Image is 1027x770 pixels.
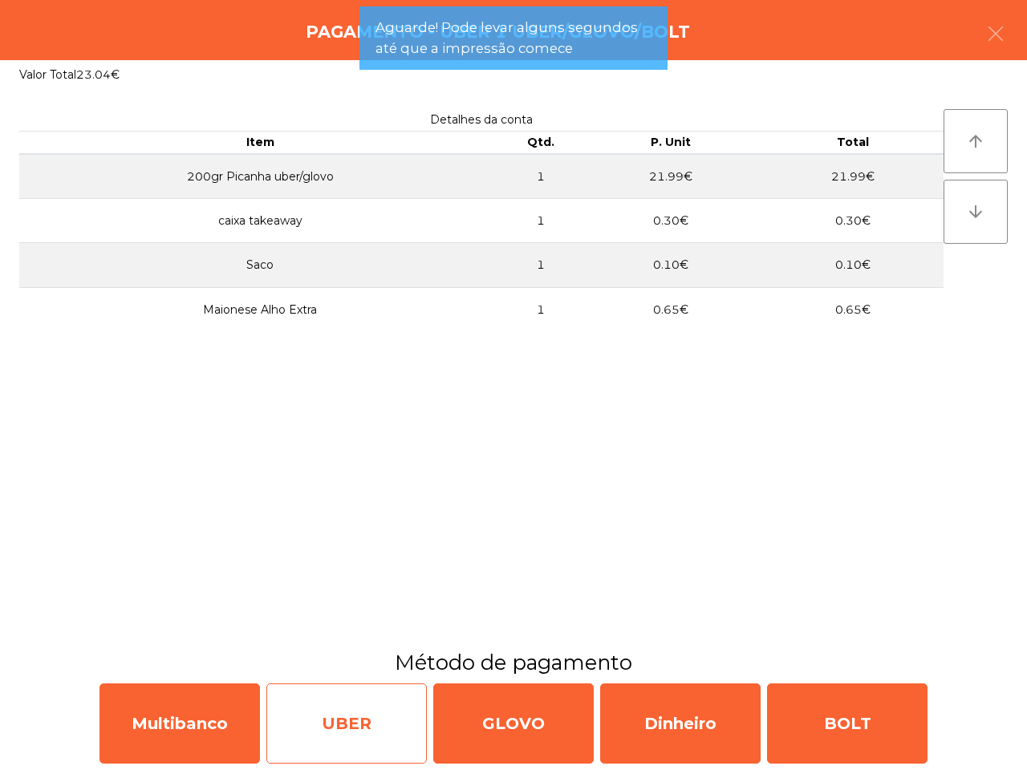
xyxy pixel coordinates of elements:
span: 23.04€ [76,67,120,82]
td: caixa takeaway [19,199,501,243]
td: 200gr Picanha uber/glovo [19,154,501,199]
td: 21.99€ [580,154,761,199]
h4: Pagamento - Uber 1 Uber/Glovo/Bolt [306,20,690,44]
th: Qtd. [501,132,581,154]
div: BOLT [767,683,928,764]
h3: Método de pagamento [12,648,1015,677]
span: Valor Total [19,67,76,82]
div: Multibanco [99,683,260,764]
div: Dinheiro [600,683,761,764]
button: arrow_downward [944,180,1008,244]
td: Maionese Alho Extra [19,287,501,331]
i: arrow_downward [966,202,985,221]
td: 0.10€ [762,243,944,287]
span: Aguarde! Pode levar alguns segundos até que a impressão comece [375,18,652,58]
td: Saco [19,243,501,287]
td: 0.10€ [580,243,761,287]
td: 1 [501,287,581,331]
td: 21.99€ [762,154,944,199]
span: Detalhes da conta [430,112,533,127]
td: 1 [501,154,581,199]
th: P. Unit [580,132,761,154]
th: Item [19,132,501,154]
td: 1 [501,199,581,243]
div: GLOVO [433,683,594,764]
td: 1 [501,243,581,287]
td: 0.30€ [762,199,944,243]
div: UBER [266,683,427,764]
td: 0.65€ [762,287,944,331]
button: arrow_upward [944,109,1008,173]
td: 0.30€ [580,199,761,243]
td: 0.65€ [580,287,761,331]
th: Total [762,132,944,154]
i: arrow_upward [966,132,985,151]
